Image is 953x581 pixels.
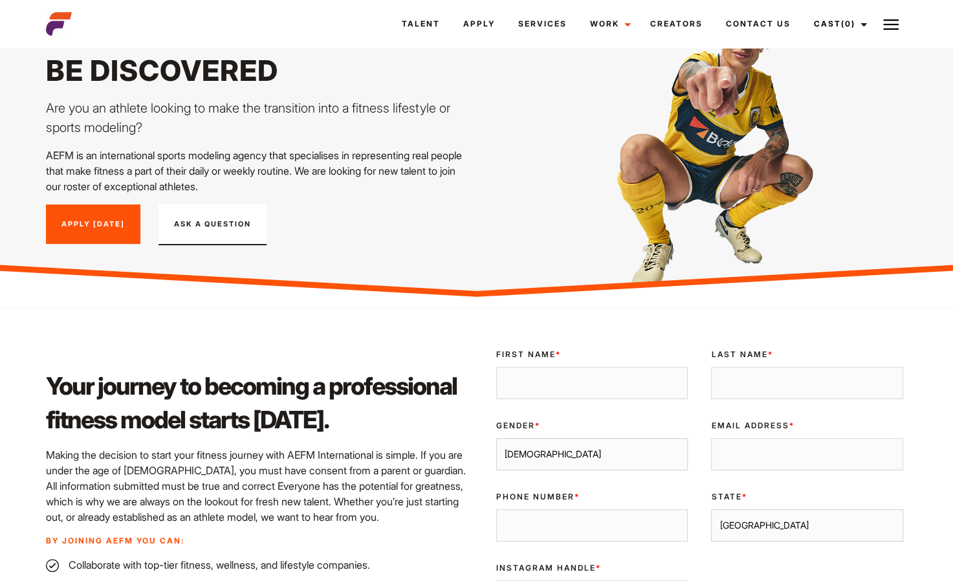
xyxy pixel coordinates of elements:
a: Talent [390,6,452,41]
p: AEFM is an international sports modeling agency that specialises in representing real people that... [46,148,469,194]
img: cropped-aefm-brand-fav-22-square.png [46,11,72,37]
label: State [711,491,903,503]
label: Phone Number [496,491,688,503]
li: Collaborate with top-tier fitness, wellness, and lifestyle companies. [46,557,469,573]
a: Apply [452,6,507,41]
label: Gender [496,420,688,432]
p: By joining AEFM you can: [46,535,469,547]
a: Services [507,6,578,41]
span: (0) [841,19,855,28]
a: Creators [639,6,714,41]
button: Ask A Question [159,204,267,246]
h2: Your journey to becoming a professional fitness model starts [DATE]. [46,369,469,437]
label: Last Name [711,349,903,360]
a: Contact Us [714,6,802,41]
a: Work [578,6,639,41]
img: Burger icon [883,17,899,32]
a: Cast(0) [802,6,875,41]
p: Are you an athlete looking to make the transition into a fitness lifestyle or sports modeling? [46,98,469,137]
label: Email Address [711,420,903,432]
label: Instagram Handle [496,562,688,574]
p: Making the decision to start your fitness journey with AEFM International is simple. If you are u... [46,447,469,525]
label: First Name [496,349,688,360]
a: Apply [DATE] [46,204,140,245]
h1: Be Discovered [46,53,469,88]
